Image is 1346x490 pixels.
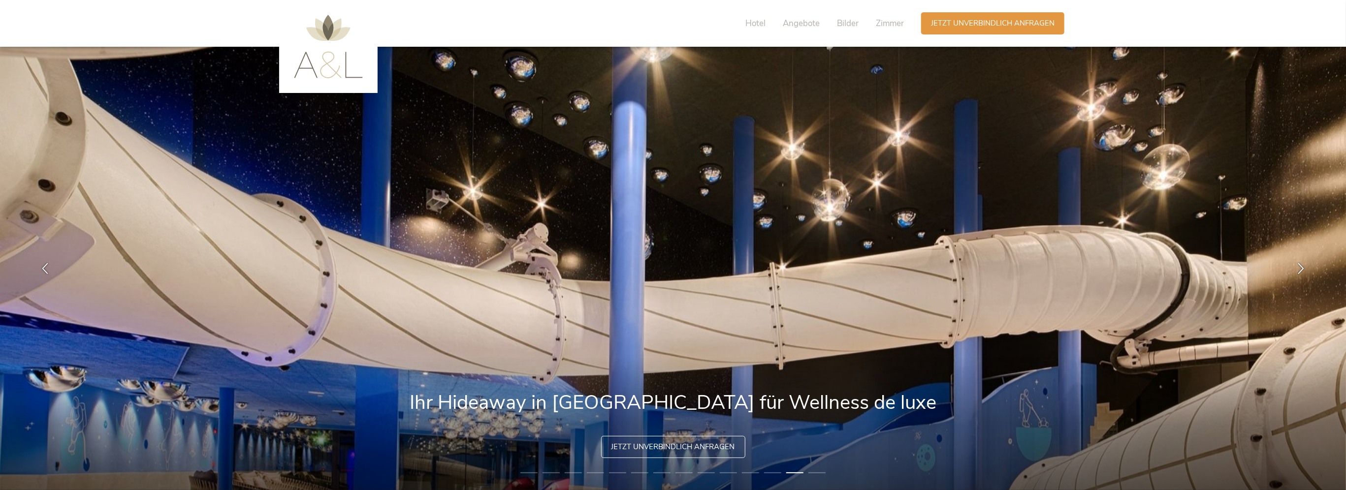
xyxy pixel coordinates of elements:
[876,18,904,29] span: Zimmer
[931,18,1055,29] span: Jetzt unverbindlich anfragen
[745,18,766,29] span: Hotel
[837,18,859,29] span: Bilder
[783,18,820,29] span: Angebote
[294,15,363,78] img: AMONTI & LUNARIS Wellnessresort
[611,442,735,452] span: Jetzt unverbindlich anfragen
